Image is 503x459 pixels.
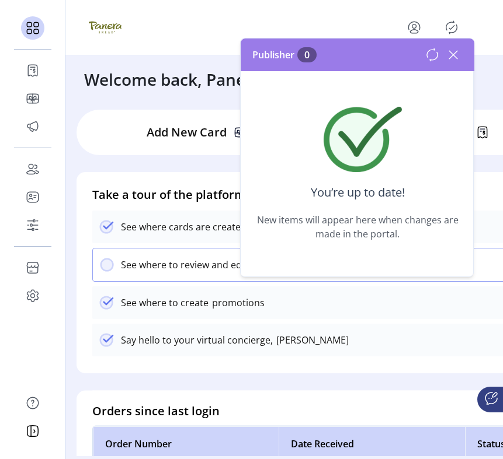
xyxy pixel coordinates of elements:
[311,172,405,213] span: You’re up to date!
[121,296,209,310] p: See where to create
[121,333,273,347] p: Say hello to your virtual concierge,
[147,124,227,141] p: Add New Card
[92,402,220,420] h4: Orders since last login
[248,213,467,241] span: New items will appear here when changes are made in the portal.
[121,220,323,234] p: See where cards are created and organized in
[442,18,461,37] button: Publisher Panel
[297,47,317,62] span: 0
[89,11,122,44] img: logo
[391,13,442,41] button: menu
[252,48,317,62] span: Publisher
[121,258,248,272] p: See where to review and edit
[209,296,265,310] p: promotions
[84,67,266,92] h3: Welcome back, Panera!
[273,333,349,347] p: [PERSON_NAME]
